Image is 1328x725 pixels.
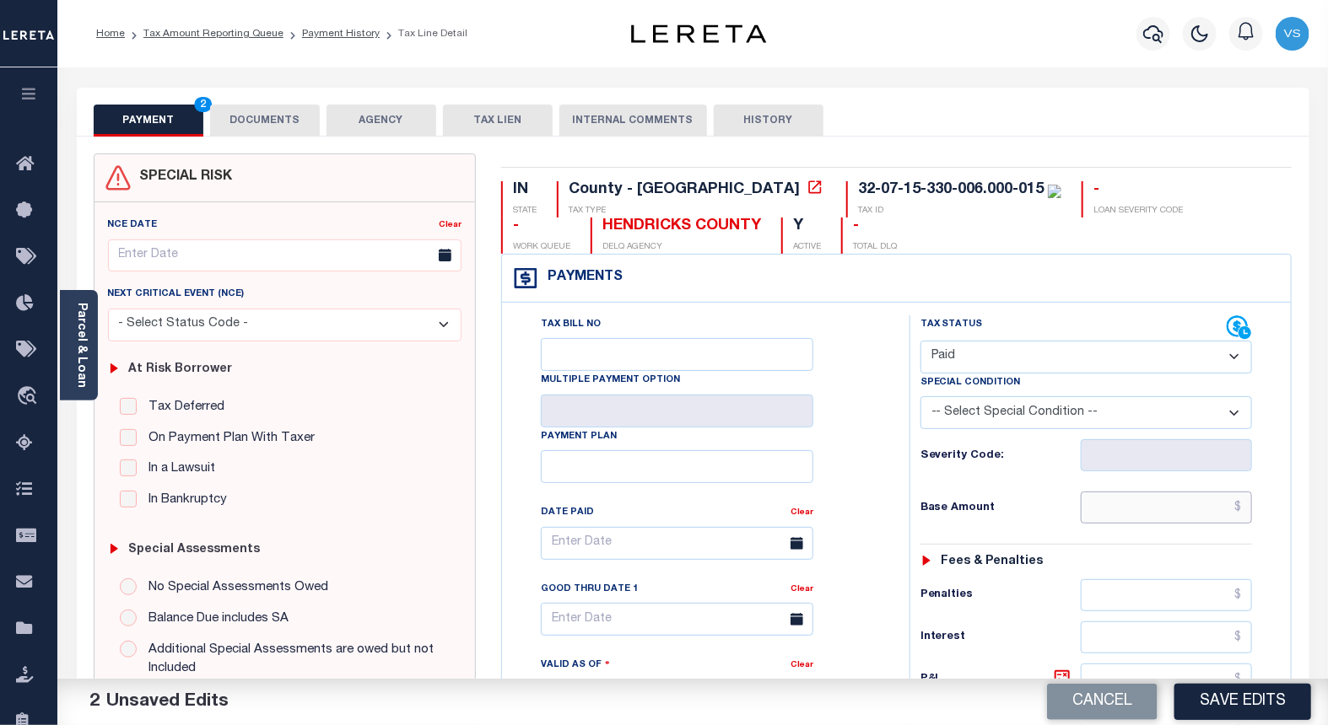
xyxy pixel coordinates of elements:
label: Multiple Payment Option [541,373,680,388]
label: Next Critical Event (NCE) [108,287,245,302]
h6: Special Assessments [128,543,260,557]
button: Cancel [1047,684,1158,720]
button: INTERNAL COMMENTS [559,105,707,137]
label: Good Thru Date 1 [541,583,638,597]
p: TAX ID [858,205,1061,217]
div: County - [GEOGRAPHIC_DATA] [569,182,800,197]
span: 2 [194,97,212,112]
div: IN [513,181,537,200]
label: NCE Date [108,218,158,233]
label: Date Paid [541,506,594,520]
input: $ [1081,621,1253,653]
span: Unsaved Edits [106,693,229,711]
h4: Payments [539,270,623,286]
h6: Penalties [920,588,1081,602]
button: TAX LIEN [443,105,553,137]
div: HENDRICKS COUNTY [602,217,761,236]
input: $ [1081,579,1253,611]
label: Balance Due includes SA [140,610,289,629]
h6: At Risk Borrower [128,362,232,377]
h6: Fees & Penalties [941,555,1043,569]
button: Save Edits [1174,684,1311,720]
div: - [853,217,897,236]
p: LOAN SEVERITY CODE [1093,205,1183,217]
a: Home [96,29,125,39]
div: - [1093,181,1183,200]
p: DELQ AGENCY [602,241,761,254]
button: HISTORY [714,105,823,137]
label: Valid as Of [541,657,610,673]
li: Tax Line Detail [380,26,467,41]
p: TAX TYPE [569,205,826,217]
i: travel_explore [16,386,43,408]
a: Clear [439,221,462,229]
input: Enter Date [541,527,813,560]
div: Y [793,217,821,236]
img: logo-dark.svg [631,24,766,43]
h4: SPECIAL RISK [132,169,233,185]
h6: Interest [920,631,1081,644]
label: No Special Assessments Owed [140,578,328,598]
label: Tax Status [920,318,983,332]
p: TOTAL DLQ [853,241,897,254]
input: Enter Date [108,239,462,272]
img: check-icon-green.svg [1048,185,1061,198]
label: Special Condition [920,376,1021,390]
label: In a Lawsuit [140,459,215,479]
a: Tax Amount Reporting Queue [143,29,283,39]
button: AGENCY [327,105,436,137]
p: STATE [513,205,537,217]
input: $ [1081,491,1253,524]
a: Payment History [302,29,380,39]
div: - [513,217,570,236]
a: Parcel & Loan [75,303,87,388]
a: Clear [791,585,813,593]
label: In Bankruptcy [140,491,227,510]
p: WORK QUEUE [513,241,570,254]
button: PAYMENT [94,105,203,137]
span: 2 [89,693,100,711]
div: 32-07-15-330-006.000-015 [858,182,1044,197]
button: DOCUMENTS [210,105,320,137]
h6: P&I [920,668,1081,691]
label: Tax Deferred [140,398,224,417]
input: $ [1081,663,1253,695]
input: Enter Date [541,603,813,636]
h6: Base Amount [920,502,1081,515]
a: Clear [791,508,813,517]
a: Clear [791,661,813,669]
label: On Payment Plan With Taxer [140,429,315,448]
h6: Severity Code: [920,449,1081,463]
label: Payment Plan [541,430,617,444]
img: svg+xml;base64,PHN2ZyB4bWxucz0iaHR0cDovL3d3dy53My5vcmcvMjAwMC9zdmciIHBvaW50ZXItZXZlbnRzPSJub25lIi... [1276,17,1309,51]
p: ACTIVE [793,241,821,254]
label: Tax Bill No [541,318,601,332]
label: Additional Special Assessments are owed but not Included [140,641,450,679]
